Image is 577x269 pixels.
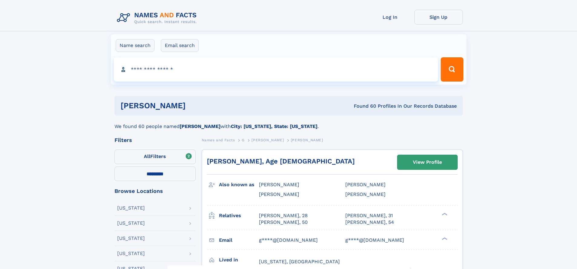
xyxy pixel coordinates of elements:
a: [PERSON_NAME], 50 [259,219,308,226]
label: Filters [114,150,196,164]
label: Name search [116,39,154,52]
div: Found 60 Profiles In Our Records Database [270,103,457,109]
h3: Lived in [219,255,259,265]
div: View Profile [413,155,442,169]
b: [PERSON_NAME] [180,123,221,129]
span: [US_STATE], [GEOGRAPHIC_DATA] [259,259,340,264]
span: All [144,153,150,159]
a: [PERSON_NAME], Age [DEMOGRAPHIC_DATA] [207,157,355,165]
div: [US_STATE] [117,236,145,241]
a: Sign Up [414,10,463,25]
div: [US_STATE] [117,251,145,256]
a: [PERSON_NAME], 54 [345,219,394,226]
span: [PERSON_NAME] [291,138,323,142]
span: [PERSON_NAME] [259,191,299,197]
span: [PERSON_NAME] [345,191,386,197]
img: Logo Names and Facts [114,10,202,26]
input: search input [114,57,438,82]
div: Filters [114,137,196,143]
a: View Profile [397,155,457,170]
h3: Relatives [219,210,259,221]
h1: [PERSON_NAME] [121,102,270,109]
a: [PERSON_NAME] [251,136,284,144]
div: [US_STATE] [117,206,145,210]
span: [PERSON_NAME] [259,182,299,187]
span: G [242,138,245,142]
a: Log In [366,10,414,25]
h3: Also known as [219,180,259,190]
div: [US_STATE] [117,221,145,226]
a: Names and Facts [202,136,235,144]
a: G [242,136,245,144]
b: City: [US_STATE], State: [US_STATE] [231,123,317,129]
button: Search Button [441,57,463,82]
a: [PERSON_NAME], 31 [345,212,393,219]
div: Browse Locations [114,188,196,194]
span: [PERSON_NAME] [345,182,386,187]
label: Email search [161,39,199,52]
div: ❯ [440,237,448,240]
div: We found 60 people named with . [114,116,463,130]
div: ❯ [440,212,448,216]
h3: Email [219,235,259,245]
span: [PERSON_NAME] [251,138,284,142]
a: [PERSON_NAME], 28 [259,212,308,219]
